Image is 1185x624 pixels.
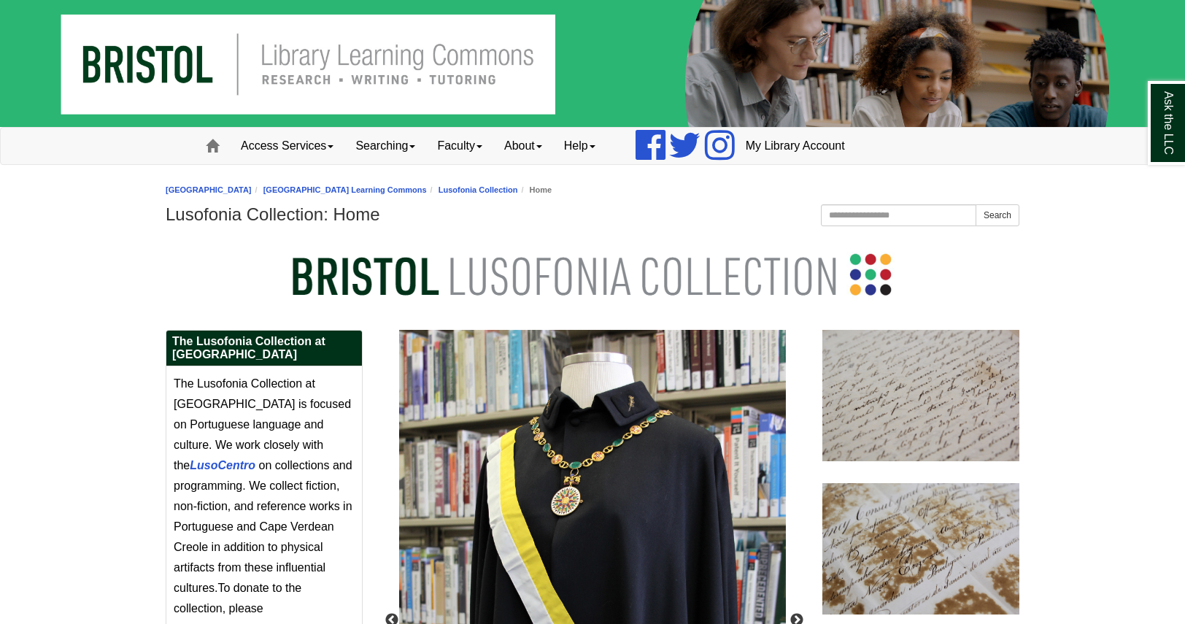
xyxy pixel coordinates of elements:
a: Searching [344,128,426,164]
li: Home [517,183,552,197]
a: Access Services [230,128,344,164]
a: LusoCentro [190,459,255,471]
a: Faculty [426,128,493,164]
a: My Library Account [735,128,856,164]
nav: breadcrumb [166,183,1019,197]
button: Search [976,204,1019,226]
a: [GEOGRAPHIC_DATA] Learning Commons [263,185,427,194]
a: About [493,128,553,164]
img: Bristol Lusofonia Collection [282,244,903,308]
a: Help [553,128,606,164]
span: The Lusofonia Collection at [GEOGRAPHIC_DATA] is focused on Portuguese language and culture. We w... [174,377,352,594]
h2: The Lusofonia Collection at [GEOGRAPHIC_DATA] [166,331,362,366]
h1: Lusofonia Collection: Home [166,204,1019,225]
a: [GEOGRAPHIC_DATA] [166,185,252,194]
a: Lusofonia Collection [439,185,518,194]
